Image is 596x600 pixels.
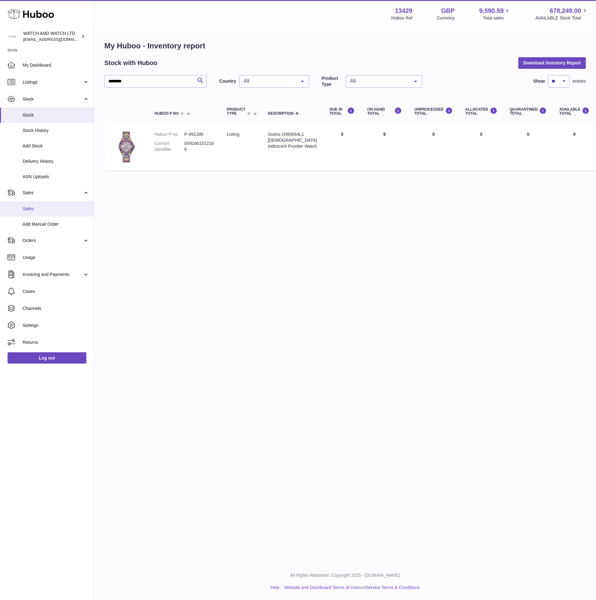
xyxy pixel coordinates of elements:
[560,107,590,116] div: AVAILABLE Total
[437,15,455,21] div: Currency
[479,7,511,21] a: 9,590.59 Total sales
[535,7,588,21] a: 678,249.00 AVAILABLE Stock Total
[479,7,504,15] span: 9,590.59
[573,78,586,84] span: entries
[268,131,317,149] div: Guess GW0044L1 [DEMOGRAPHIC_DATA] Iridescent Frontier Watch
[23,62,89,68] span: My Dashboard
[184,140,214,152] dd: 0091661512186
[99,572,591,578] p: All Rights Reserved. Copyright 2025 - [DOMAIN_NAME]
[518,57,586,69] button: Download Inventory Report
[323,125,361,171] td: 0
[242,78,296,84] span: All
[271,585,280,590] a: Help
[23,306,89,311] span: Channels
[284,585,358,590] a: Website and Dashboard Terms of Use
[104,59,157,67] h2: Stock with Huboo
[441,7,455,15] strong: GBP
[395,7,413,15] strong: 13429
[155,131,184,137] dt: Huboo P no
[330,107,355,116] div: DUE IN TOTAL
[23,112,89,118] span: Stock
[23,79,83,85] span: Listings
[8,352,86,364] a: Log out
[23,96,83,102] span: Stock
[219,78,236,84] label: Country
[391,15,413,21] div: Huboo Ref
[23,37,92,42] span: [EMAIL_ADDRESS][DOMAIN_NAME]
[23,30,80,42] div: WATCH AND WATCH LTD
[349,78,409,84] span: All
[227,132,239,137] span: listing
[408,125,459,171] td: 0
[268,112,294,116] span: Description
[23,272,83,278] span: Invoicing and Payments
[414,107,453,116] div: UNPROCESSED Total
[23,255,89,261] span: Usage
[23,174,89,180] span: ASN Uploads
[155,112,179,116] span: Huboo P no
[227,107,245,116] span: Product Type
[366,585,420,590] a: Service Terms & Conditions
[282,585,420,591] li: and
[23,339,89,345] span: Returns
[553,125,596,171] td: 9
[465,107,497,116] div: ALLOCATED Total
[367,107,402,116] div: ON HAND Total
[23,238,83,244] span: Orders
[483,15,511,21] span: Total sales
[23,206,89,212] span: Sales
[510,107,547,116] div: QUARANTINED Total
[23,190,83,196] span: Sales
[550,7,581,15] span: 678,249.00
[533,78,545,84] label: Show
[23,322,89,328] span: Settings
[527,132,530,137] span: 0
[459,125,504,171] td: 0
[23,158,89,164] span: Delivery History
[23,143,89,149] span: Add Stock
[361,125,408,171] td: 9
[111,131,142,163] img: product image
[104,41,586,51] h1: My Huboo - Inventory report
[184,131,214,137] dd: P-991390
[322,75,343,87] label: Product Type
[23,289,89,294] span: Cases
[155,140,184,152] dt: Current identifier
[23,128,89,134] span: Stock History
[535,15,588,21] span: AVAILABLE Stock Total
[8,32,17,41] img: baris@watchandwatch.co.uk
[23,221,89,227] span: Add Manual Order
